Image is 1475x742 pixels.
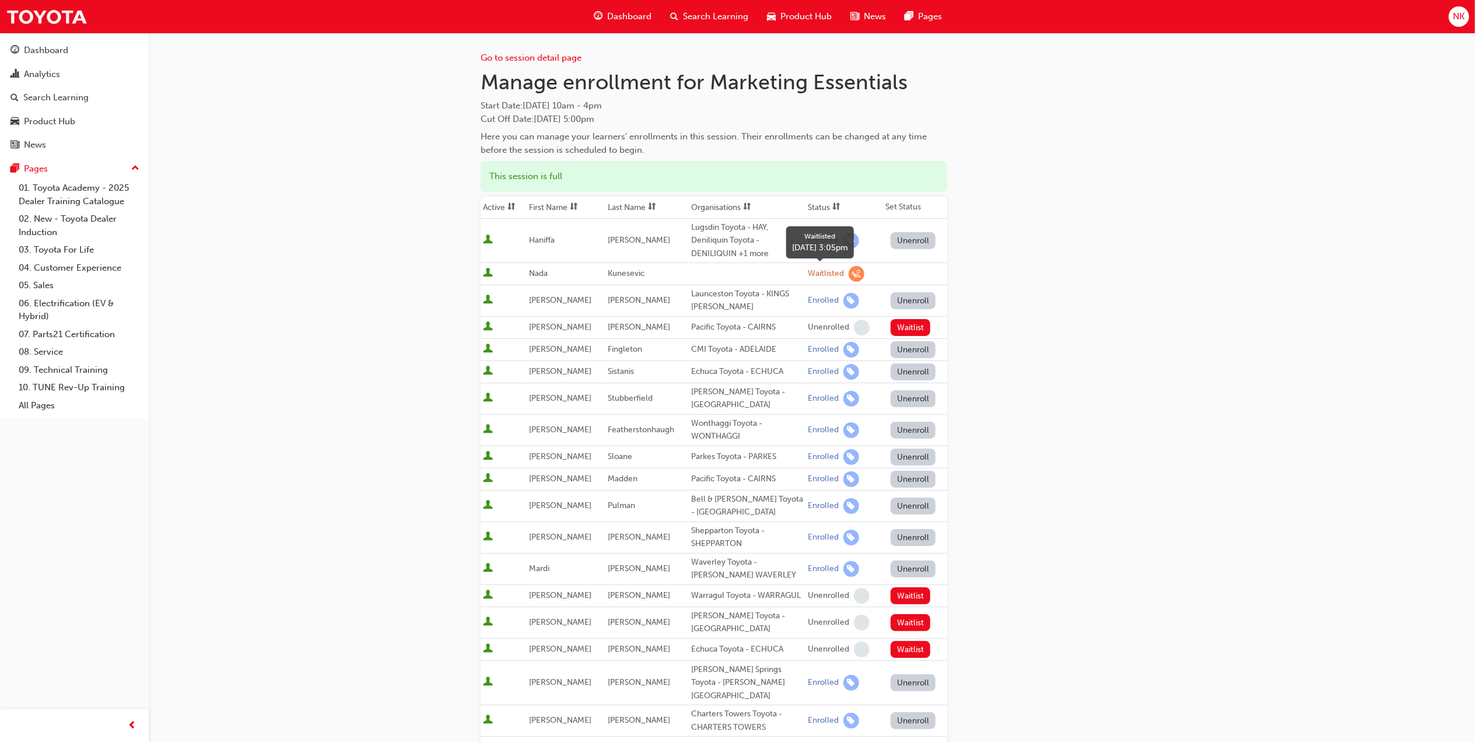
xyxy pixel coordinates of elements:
[1449,6,1469,27] button: NK
[884,197,947,219] th: Set Status
[891,712,936,729] button: Unenroll
[843,713,859,729] span: learningRecordVerb_ENROLL-icon
[808,425,839,436] div: Enrolled
[483,531,493,543] span: User is active
[530,474,592,484] span: [PERSON_NAME]
[792,242,848,254] div: [DATE] 3:05pm
[1453,10,1465,23] span: NK
[530,425,592,435] span: [PERSON_NAME]
[808,617,849,628] div: Unenrolled
[481,197,527,219] th: Toggle SortBy
[808,295,839,306] div: Enrolled
[891,614,931,631] button: Waitlist
[5,134,144,156] a: News
[570,202,579,212] span: sorting-icon
[843,364,859,380] span: learningRecordVerb_ENROLL-icon
[608,425,674,435] span: Featherstonhaugh
[23,91,89,104] div: Search Learning
[530,393,592,403] span: [PERSON_NAME]
[891,319,931,336] button: Waitlist
[481,52,581,63] a: Go to session detail page
[483,473,493,485] span: User is active
[891,529,936,546] button: Unenroll
[661,5,758,29] a: search-iconSearch Learning
[808,474,839,485] div: Enrolled
[608,474,637,484] span: Madden
[864,10,886,23] span: News
[691,365,803,379] div: Echuca Toyota - ECHUCA
[10,164,19,174] span: pages-icon
[843,530,859,545] span: learningRecordVerb_ENROLL-icon
[808,393,839,404] div: Enrolled
[608,366,634,376] span: Sistanis
[691,221,803,261] div: Lugsdin Toyota - HAY, Deniliquin Toyota - DENILIQUIN +1 more
[530,644,592,654] span: [PERSON_NAME]
[891,341,936,358] button: Unenroll
[683,10,748,23] span: Search Learning
[808,501,839,512] div: Enrolled
[483,451,493,463] span: User is active
[905,9,913,24] span: pages-icon
[792,231,848,242] div: Waitlisted
[843,342,859,358] span: learningRecordVerb_ENROLL-icon
[891,587,931,604] button: Waitlist
[594,9,602,24] span: guage-icon
[691,663,803,703] div: [PERSON_NAME] Springs Toyota - [PERSON_NAME][GEOGRAPHIC_DATA]
[14,343,144,361] a: 08. Service
[691,473,803,486] div: Pacific Toyota - CAIRNS
[481,161,947,192] div: This session is full
[808,590,849,601] div: Unenrolled
[530,322,592,332] span: [PERSON_NAME]
[530,563,550,573] span: Mardi
[689,197,805,219] th: Toggle SortBy
[691,321,803,334] div: Pacific Toyota - CAIRNS
[5,40,144,61] a: Dashboard
[483,617,493,628] span: User is active
[808,322,849,333] div: Unenrolled
[608,268,644,278] span: Kunesevic
[891,449,936,466] button: Unenroll
[891,498,936,514] button: Unenroll
[891,292,936,309] button: Unenroll
[608,590,670,600] span: [PERSON_NAME]
[523,100,602,111] span: [DATE] 10am - 4pm
[808,268,844,279] div: Waitlisted
[5,158,144,180] button: Pages
[483,677,493,688] span: User is active
[14,295,144,325] a: 06. Electrification (EV & Hybrid)
[483,393,493,404] span: User is active
[481,69,947,95] h1: Manage enrollment for Marketing Essentials
[14,325,144,344] a: 07. Parts21 Certification
[691,556,803,582] div: Waverley Toyota - [PERSON_NAME] WAVERLEY
[849,266,864,282] span: learningRecordVerb_WAITLIST-icon
[483,295,493,306] span: User is active
[808,532,839,543] div: Enrolled
[805,197,883,219] th: Toggle SortBy
[608,344,642,354] span: Fingleton
[854,615,870,631] span: learningRecordVerb_NONE-icon
[530,532,592,542] span: [PERSON_NAME]
[758,5,841,29] a: car-iconProduct Hub
[530,617,592,627] span: [PERSON_NAME]
[10,140,19,150] span: news-icon
[14,361,144,379] a: 09. Technical Training
[691,343,803,356] div: CMI Toyota - ADELAIDE
[850,9,859,24] span: news-icon
[530,295,592,305] span: [PERSON_NAME]
[767,9,776,24] span: car-icon
[891,641,931,658] button: Waitlist
[691,288,803,314] div: Launceston Toyota - KINGS [PERSON_NAME]
[743,202,751,212] span: sorting-icon
[691,450,803,464] div: Parkes Toyota - PARKES
[483,268,493,279] span: User is active
[891,390,936,407] button: Unenroll
[14,379,144,397] a: 10. TUNE Rev-Up Training
[530,366,592,376] span: [PERSON_NAME]
[891,471,936,488] button: Unenroll
[691,643,803,656] div: Echuca Toyota - ECHUCA
[24,44,68,57] div: Dashboard
[918,10,942,23] span: Pages
[608,235,670,245] span: [PERSON_NAME]
[808,644,849,655] div: Unenrolled
[530,452,592,461] span: [PERSON_NAME]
